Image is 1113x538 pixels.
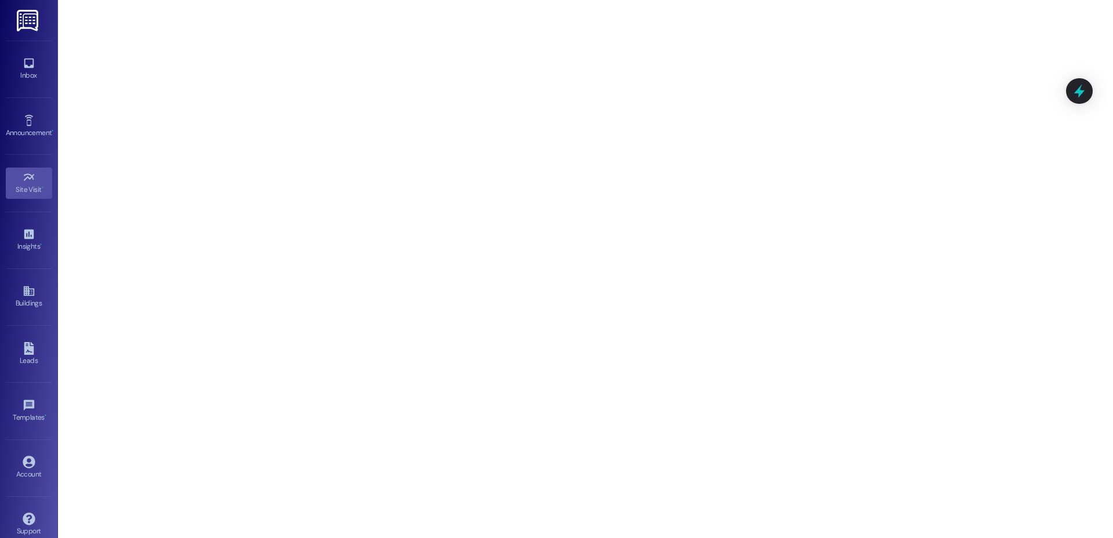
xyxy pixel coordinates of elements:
a: Buildings [6,281,52,312]
span: • [52,127,53,135]
span: • [42,184,43,192]
span: • [45,412,46,420]
a: Insights • [6,224,52,256]
span: • [40,241,42,249]
a: Leads [6,339,52,370]
a: Inbox [6,53,52,85]
a: Templates • [6,395,52,427]
a: Site Visit • [6,168,52,199]
img: ResiDesk Logo [17,10,41,31]
a: Account [6,452,52,484]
